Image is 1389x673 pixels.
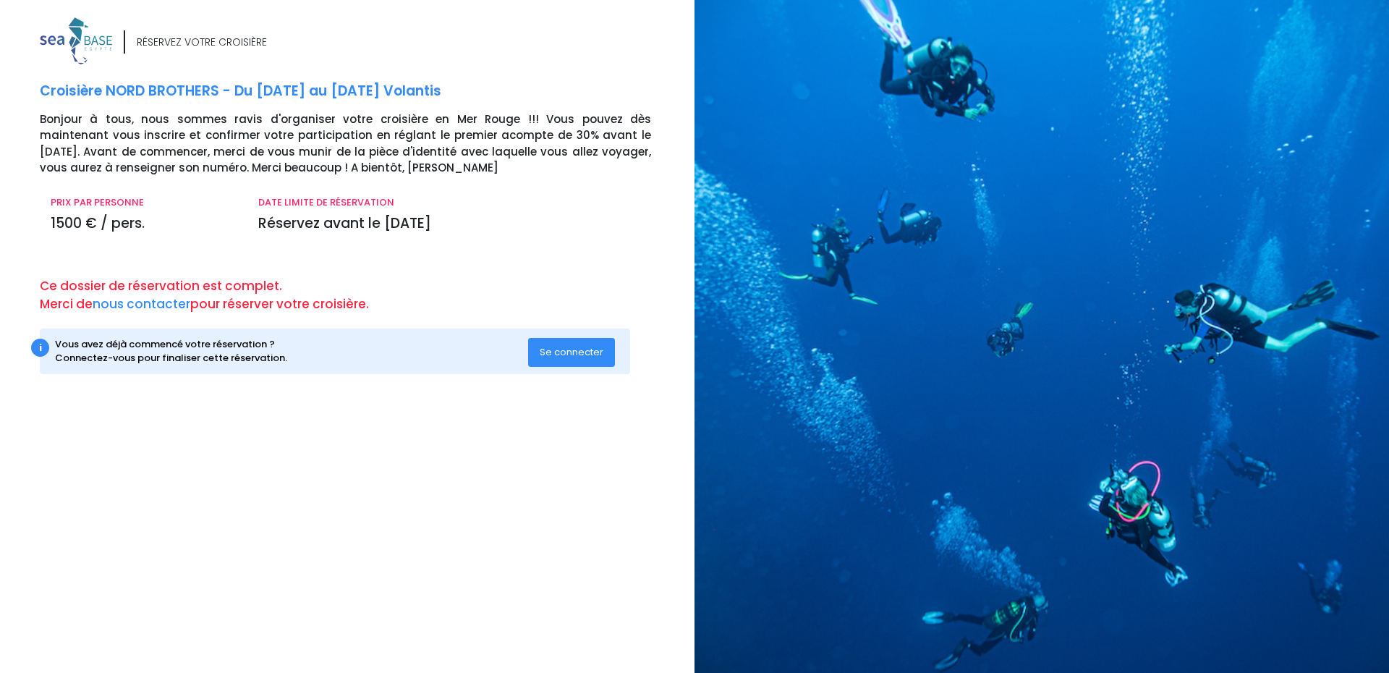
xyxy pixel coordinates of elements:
[137,35,267,50] div: RÉSERVEZ VOTRE CROISIÈRE
[258,195,651,210] p: DATE LIMITE DE RÉSERVATION
[528,345,615,357] a: Se connecter
[528,338,615,367] button: Se connecter
[40,111,684,177] p: Bonjour à tous, nous sommes ravis d'organiser votre croisière en Mer Rouge !!! Vous pouvez dès ma...
[51,195,237,210] p: PRIX PAR PERSONNE
[93,295,190,313] a: nous contacter
[40,17,112,64] img: logo_color1.png
[540,345,603,359] span: Se connecter
[40,277,684,314] p: Ce dossier de réservation est complet. Merci de pour réserver votre croisière.
[51,213,237,234] p: 1500 € / pers.
[40,81,684,102] p: Croisière NORD BROTHERS - Du [DATE] au [DATE] Volantis
[55,337,529,365] div: Vous avez déjà commencé votre réservation ? Connectez-vous pour finaliser cette réservation.
[31,339,49,357] div: i
[258,213,651,234] p: Réservez avant le [DATE]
